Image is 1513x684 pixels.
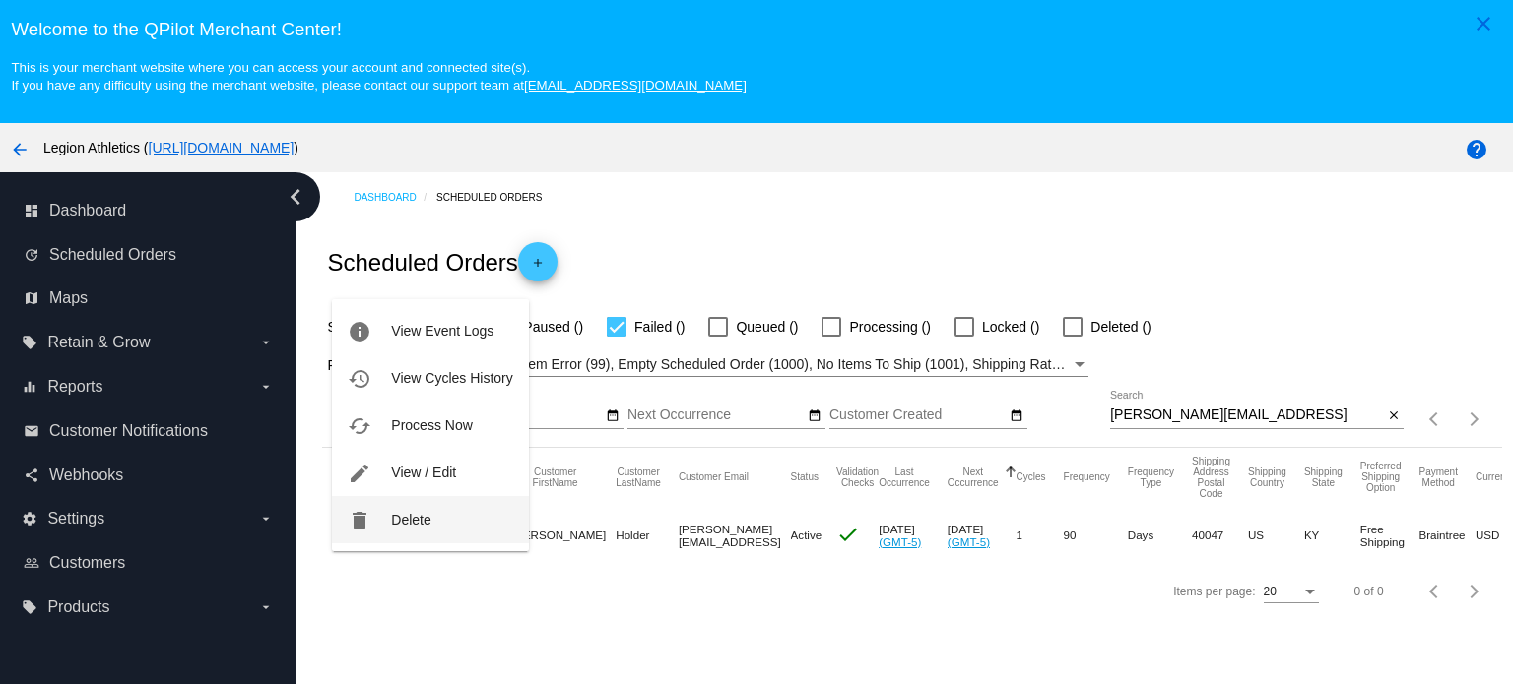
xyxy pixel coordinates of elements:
mat-icon: delete [348,509,371,532]
mat-icon: history [348,367,371,391]
span: View Cycles History [391,370,512,386]
mat-icon: cached [348,414,371,438]
span: Process Now [391,417,472,433]
span: Delete [391,512,430,528]
span: View / Edit [391,465,456,480]
span: View Event Logs [391,323,493,339]
mat-icon: edit [348,462,371,485]
mat-icon: info [348,320,371,343]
